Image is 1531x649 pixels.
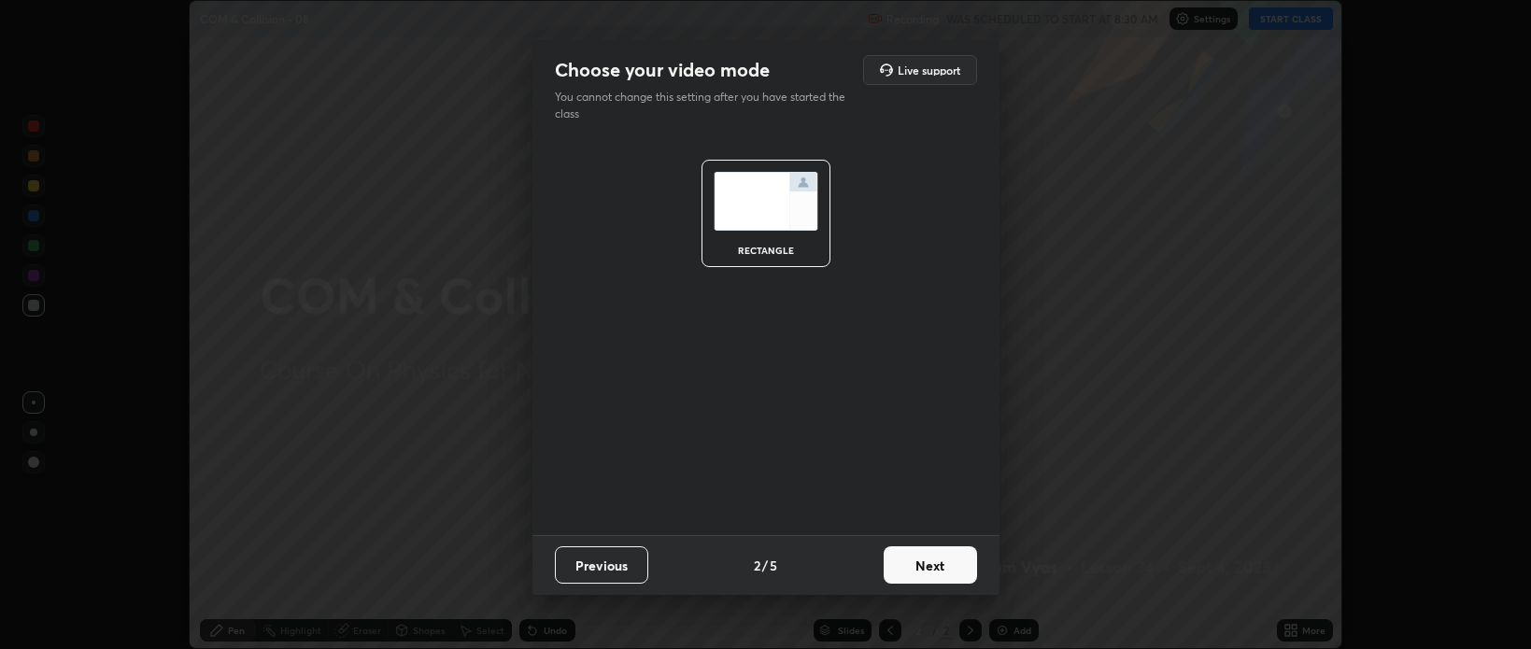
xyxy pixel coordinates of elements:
[555,89,858,122] p: You cannot change this setting after you have started the class
[762,556,768,575] h4: /
[555,546,648,584] button: Previous
[884,546,977,584] button: Next
[898,64,960,76] h5: Live support
[770,556,777,575] h4: 5
[729,246,803,255] div: rectangle
[555,58,770,82] h2: Choose your video mode
[754,556,760,575] h4: 2
[714,172,818,231] img: normalScreenIcon.ae25ed63.svg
